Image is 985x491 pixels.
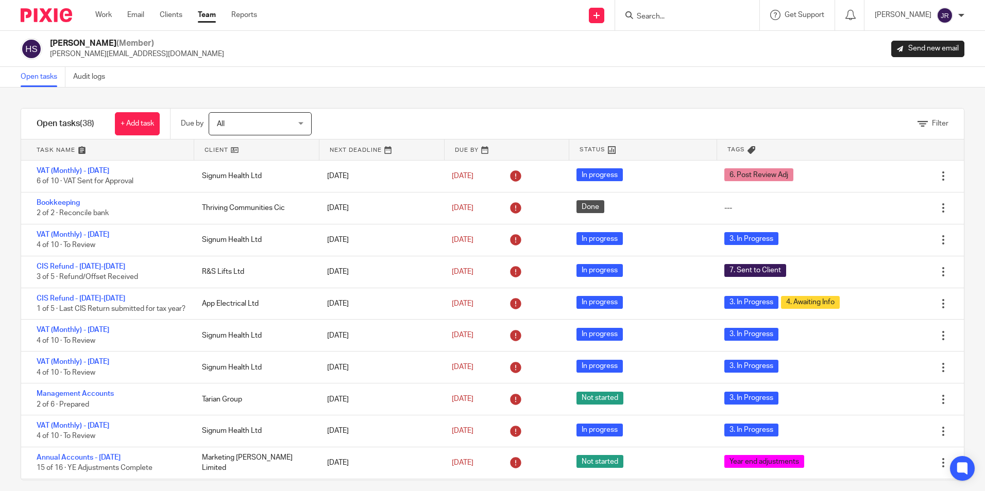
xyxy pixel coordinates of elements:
span: 3 of 5 · Refund/Offset Received [37,273,138,280]
a: Clients [160,10,182,20]
img: svg%3E [937,7,953,24]
span: 4. Awaiting Info [781,296,840,309]
a: Reports [231,10,257,20]
span: [DATE] [452,332,473,339]
span: In progress [576,360,623,373]
div: Signum Health Ltd [192,230,316,250]
span: [DATE] [452,427,473,434]
span: 3. In Progress [724,296,778,309]
span: 3. In Progress [724,424,778,436]
span: In progress [576,296,623,309]
span: [DATE] [452,395,473,402]
span: Not started [576,455,623,468]
span: [DATE] [452,236,473,243]
span: [DATE] [452,268,473,275]
span: 2 of 2 · Reconcile bank [37,209,109,217]
div: Signum Health Ltd [192,357,316,378]
a: Email [127,10,144,20]
h1: Open tasks [37,118,94,129]
div: Signum Health Ltd [192,420,316,441]
h2: [PERSON_NAME] [50,38,224,49]
span: 4 of 10 · To Review [37,337,95,344]
a: VAT (Monthly) - [DATE] [37,422,109,429]
p: [PERSON_NAME] [875,10,931,20]
span: 6. Post Review Adj [724,168,793,181]
a: Audit logs [73,67,113,87]
span: 3. In Progress [724,392,778,405]
a: VAT (Monthly) - [DATE] [37,231,109,238]
a: + Add task [115,112,160,135]
span: [DATE] [452,172,473,180]
span: Get Support [785,11,824,19]
span: 3. In Progress [724,232,778,245]
span: Tags [727,145,745,154]
span: [DATE] [452,459,473,466]
div: Signum Health Ltd [192,166,316,186]
a: Management Accounts [37,390,114,397]
a: CIS Refund - [DATE]-[DATE] [37,263,125,270]
div: Marketing [PERSON_NAME] Limited [192,447,316,479]
span: [DATE] [452,364,473,371]
span: All [217,120,225,128]
span: 15 of 16 · YE Adjustments Complete [37,465,152,472]
p: Due by [181,118,203,129]
a: VAT (Monthly) - [DATE] [37,358,109,365]
span: Not started [576,392,623,405]
span: (38) [80,119,94,128]
img: svg%3E [21,38,42,60]
div: R&S Lifts Ltd [192,261,316,282]
span: 3. In Progress [724,360,778,373]
span: (Member) [116,39,154,47]
a: Work [95,10,112,20]
span: 4 of 10 · To Review [37,433,95,440]
span: 4 of 10 · To Review [37,241,95,249]
span: 7. Sent to Client [724,264,786,277]
div: Thriving Communities Cic [192,198,316,218]
input: Search [636,12,728,22]
div: [DATE] [317,452,441,473]
a: VAT (Monthly) - [DATE] [37,167,109,174]
span: In progress [576,328,623,341]
a: Annual Accounts - [DATE] [37,454,121,461]
a: Send new email [891,41,964,57]
a: VAT (Monthly) - [DATE] [37,326,109,334]
img: Pixie [21,8,72,22]
div: [DATE] [317,325,441,346]
div: [DATE] [317,389,441,410]
span: 4 of 10 · To Review [37,369,95,376]
p: [PERSON_NAME][EMAIL_ADDRESS][DOMAIN_NAME] [50,49,224,59]
div: [DATE] [317,230,441,250]
a: CIS Refund - [DATE]-[DATE] [37,295,125,302]
div: --- [724,203,732,213]
span: In progress [576,232,623,245]
div: [DATE] [317,420,441,441]
span: Done [576,200,604,213]
a: Open tasks [21,67,65,87]
a: Bookkeeping [37,199,80,206]
span: 2 of 6 · Prepared [37,401,89,408]
div: [DATE] [317,357,441,378]
span: In progress [576,264,623,277]
div: [DATE] [317,261,441,282]
div: Signum Health Ltd [192,325,316,346]
span: Year end adjustments [724,455,804,468]
span: 1 of 5 · Last CIS Return submitted for tax year? [37,305,185,312]
div: [DATE] [317,166,441,186]
span: In progress [576,168,623,181]
span: Filter [932,120,948,127]
span: Status [580,145,605,154]
div: [DATE] [317,198,441,218]
div: App Electrical Ltd [192,293,316,314]
a: Team [198,10,216,20]
span: 6 of 10 · VAT Sent for Approval [37,178,133,185]
div: Tarian Group [192,389,316,410]
span: In progress [576,424,623,436]
span: [DATE] [452,300,473,307]
div: [DATE] [317,293,441,314]
span: 3. In Progress [724,328,778,341]
span: [DATE] [452,204,473,212]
